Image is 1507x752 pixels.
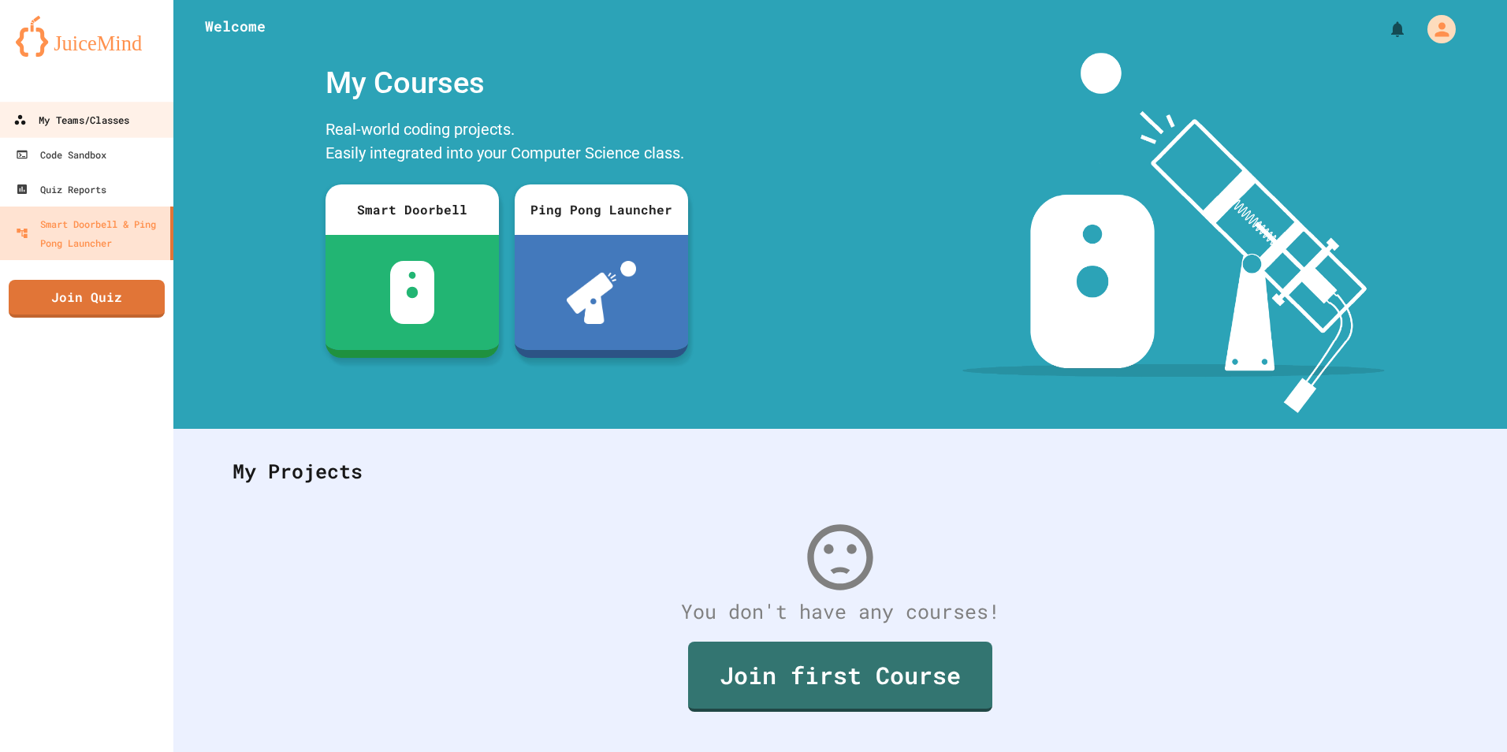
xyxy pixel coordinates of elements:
[326,184,499,235] div: Smart Doorbell
[318,53,696,114] div: My Courses
[567,261,637,324] img: ppl-with-ball.png
[390,261,435,324] img: sdb-white.svg
[9,280,165,318] a: Join Quiz
[962,53,1385,413] img: banner-image-my-projects.png
[515,184,688,235] div: Ping Pong Launcher
[688,642,992,712] a: Join first Course
[16,180,106,199] div: Quiz Reports
[217,441,1464,502] div: My Projects
[13,110,129,130] div: My Teams/Classes
[1359,16,1411,43] div: My Notifications
[1411,11,1460,47] div: My Account
[318,114,696,173] div: Real-world coding projects. Easily integrated into your Computer Science class.
[16,16,158,57] img: logo-orange.svg
[16,145,106,164] div: Code Sandbox
[217,597,1464,627] div: You don't have any courses!
[16,214,164,252] div: Smart Doorbell & Ping Pong Launcher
